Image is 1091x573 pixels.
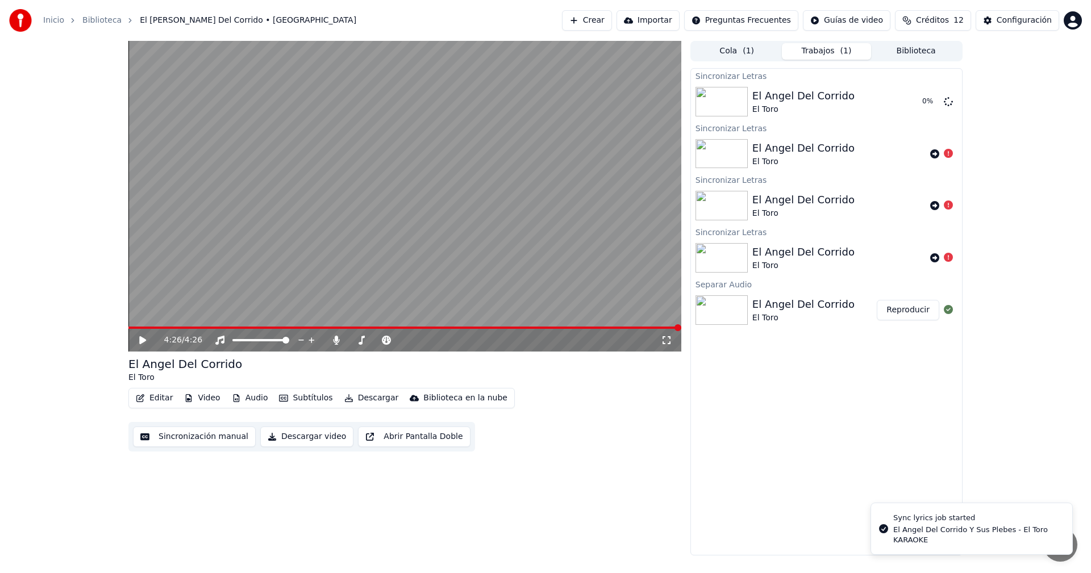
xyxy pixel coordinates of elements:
button: Reproducir [877,300,939,320]
button: Editar [131,390,177,406]
span: 4:26 [164,334,182,346]
button: Subtítulos [274,390,337,406]
div: El Toro [128,372,242,383]
button: Biblioteca [871,43,961,60]
div: Sincronizar Letras [691,121,962,135]
div: El Toro [752,104,855,115]
span: ( 1 ) [743,45,754,57]
button: Importar [617,10,680,31]
div: El Toro [752,260,855,271]
button: Trabajos [782,43,872,60]
button: Audio [227,390,273,406]
span: El [PERSON_NAME] Del Corrido • [GEOGRAPHIC_DATA] [140,15,356,26]
div: Sync lyrics job started [893,512,1063,524]
div: / [164,334,191,346]
button: Descargar video [260,426,353,447]
div: Sincronizar Letras [691,69,962,82]
img: youka [9,9,32,32]
div: Biblioteca en la nube [423,392,507,404]
div: El Angel Del Corrido [752,192,855,208]
button: Video [180,390,224,406]
a: Inicio [43,15,64,26]
div: El Angel Del Corrido [752,88,855,104]
div: Separar Audio [691,277,962,291]
span: 12 [953,15,964,26]
button: Preguntas Frecuentes [684,10,798,31]
div: El Toro [752,208,855,219]
div: Sincronizar Letras [691,225,962,239]
div: El Angel Del Corrido [752,244,855,260]
div: El Angel Del Corrido [128,356,242,372]
div: El Toro [752,156,855,168]
div: El Angel Del Corrido [752,296,855,312]
nav: breadcrumb [43,15,356,26]
button: Configuración [976,10,1059,31]
span: 4:26 [185,334,202,346]
div: El Toro [752,312,855,324]
a: Biblioteca [82,15,122,26]
div: El Angel Del Corrido [752,140,855,156]
div: Sincronizar Letras [691,173,962,186]
button: Sincronización manual [133,426,256,447]
button: Cola [692,43,782,60]
button: Crear [562,10,612,31]
button: Créditos12 [895,10,971,31]
span: ( 1 ) [840,45,852,57]
span: Créditos [916,15,949,26]
button: Abrir Pantalla Doble [358,426,470,447]
button: Descargar [340,390,403,406]
div: 0 % [922,97,939,106]
button: Guías de video [803,10,890,31]
div: Configuración [997,15,1052,26]
div: El Angel Del Corrido Y Sus Plebes - El Toro KARAOKE [893,525,1063,545]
